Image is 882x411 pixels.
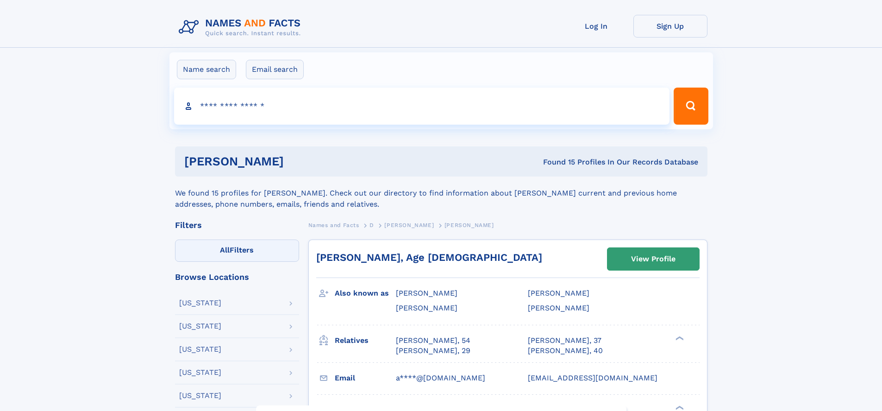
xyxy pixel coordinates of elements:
[444,222,494,228] span: [PERSON_NAME]
[384,222,434,228] span: [PERSON_NAME]
[673,405,684,411] div: ❯
[175,15,308,40] img: Logo Names and Facts
[177,60,236,79] label: Name search
[175,177,707,210] div: We found 15 profiles for [PERSON_NAME]. Check out our directory to find information about [PERSON...
[559,15,633,38] a: Log In
[631,248,676,270] div: View Profile
[308,219,359,231] a: Names and Facts
[335,333,396,348] h3: Relatives
[607,248,699,270] a: View Profile
[335,285,396,301] h3: Also known as
[316,252,542,263] a: [PERSON_NAME], Age [DEMOGRAPHIC_DATA]
[175,221,299,229] div: Filters
[396,346,470,356] a: [PERSON_NAME], 29
[396,304,457,312] span: [PERSON_NAME]
[179,346,221,353] div: [US_STATE]
[413,157,698,167] div: Found 15 Profiles In Our Records Database
[528,335,601,346] a: [PERSON_NAME], 37
[179,299,221,307] div: [US_STATE]
[335,370,396,386] h3: Email
[384,219,434,231] a: [PERSON_NAME]
[175,240,299,262] label: Filters
[174,88,670,125] input: search input
[369,219,374,231] a: D
[179,392,221,399] div: [US_STATE]
[633,15,707,38] a: Sign Up
[396,289,457,297] span: [PERSON_NAME]
[528,304,589,312] span: [PERSON_NAME]
[184,156,413,167] h1: [PERSON_NAME]
[528,373,657,382] span: [EMAIL_ADDRESS][DOMAIN_NAME]
[528,346,603,356] a: [PERSON_NAME], 40
[179,322,221,330] div: [US_STATE]
[175,273,299,281] div: Browse Locations
[396,335,470,346] a: [PERSON_NAME], 54
[220,246,230,254] span: All
[673,335,684,341] div: ❯
[674,88,708,125] button: Search Button
[369,222,374,228] span: D
[246,60,304,79] label: Email search
[528,289,589,297] span: [PERSON_NAME]
[179,369,221,376] div: [US_STATE]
